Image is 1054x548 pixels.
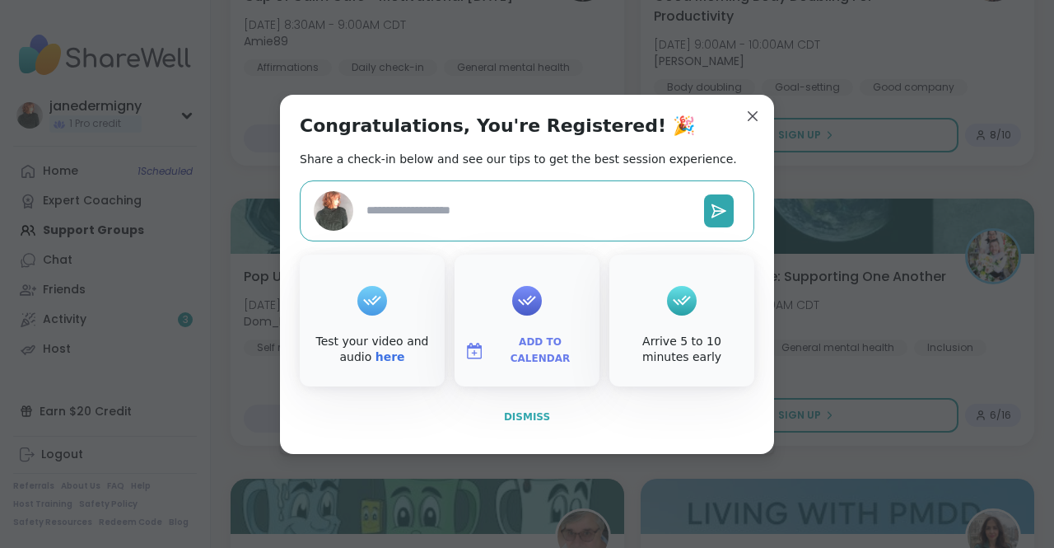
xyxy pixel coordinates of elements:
[375,350,405,363] a: here
[300,400,754,434] button: Dismiss
[458,334,596,368] button: Add to Calendar
[303,334,441,366] div: Test your video and audio
[504,411,550,423] span: Dismiss
[300,115,695,138] h1: Congratulations, You're Registered! 🎉
[464,341,484,361] img: ShareWell Logomark
[314,191,353,231] img: janedermigny
[300,151,737,167] h2: Share a check-in below and see our tips to get the best session experience.
[491,335,590,367] span: Add to Calendar
[613,334,751,366] div: Arrive 5 to 10 minutes early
